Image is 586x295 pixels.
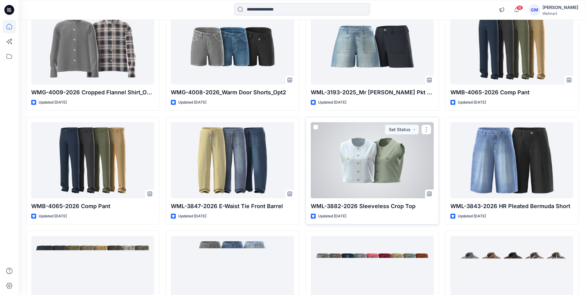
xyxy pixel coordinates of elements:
[516,5,523,10] span: 18
[542,11,578,16] div: Walmart
[458,99,486,106] p: Updated [DATE]
[450,8,573,84] a: WMB-4065-2026 Comp Pant
[31,122,154,198] a: WMB-4065-2026 Comp Pant
[39,213,67,220] p: Updated [DATE]
[450,202,573,211] p: WML-3843-2026 HR Pleated Bermuda Short
[450,88,573,97] p: WMB-4065-2026 Comp Pant
[311,88,434,97] p: WML-3193-2025_Mr [PERSON_NAME] Pkt Denim Short
[311,202,434,211] p: WML-3882-2026 Sleeveless Crop Top
[171,122,294,198] a: WML-3847-2026 E-Waist Tie Front Barrel
[39,99,67,106] p: Updated [DATE]
[31,202,154,211] p: WMB-4065-2026 Comp Pant
[318,213,346,220] p: Updated [DATE]
[171,202,294,211] p: WML-3847-2026 E-Waist Tie Front Barrel
[171,88,294,97] p: WMG-4008-2026_Warm Door Shorts_Opt2
[450,122,573,198] a: WML-3843-2026 HR Pleated Bermuda Short
[31,88,154,97] p: WMG-4009-2026 Cropped Flannel Shirt_Opt.2
[318,99,346,106] p: Updated [DATE]
[311,8,434,84] a: WML-3193-2025_Mr Patch Pkt Denim Short
[311,122,434,198] a: WML-3882-2026 Sleeveless Crop Top
[458,213,486,220] p: Updated [DATE]
[31,8,154,84] a: WMG-4009-2026 Cropped Flannel Shirt_Opt.2
[529,4,540,15] div: GM
[171,8,294,84] a: WMG-4008-2026_Warm Door Shorts_Opt2
[178,99,206,106] p: Updated [DATE]
[542,4,578,11] div: [PERSON_NAME]
[178,213,206,220] p: Updated [DATE]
